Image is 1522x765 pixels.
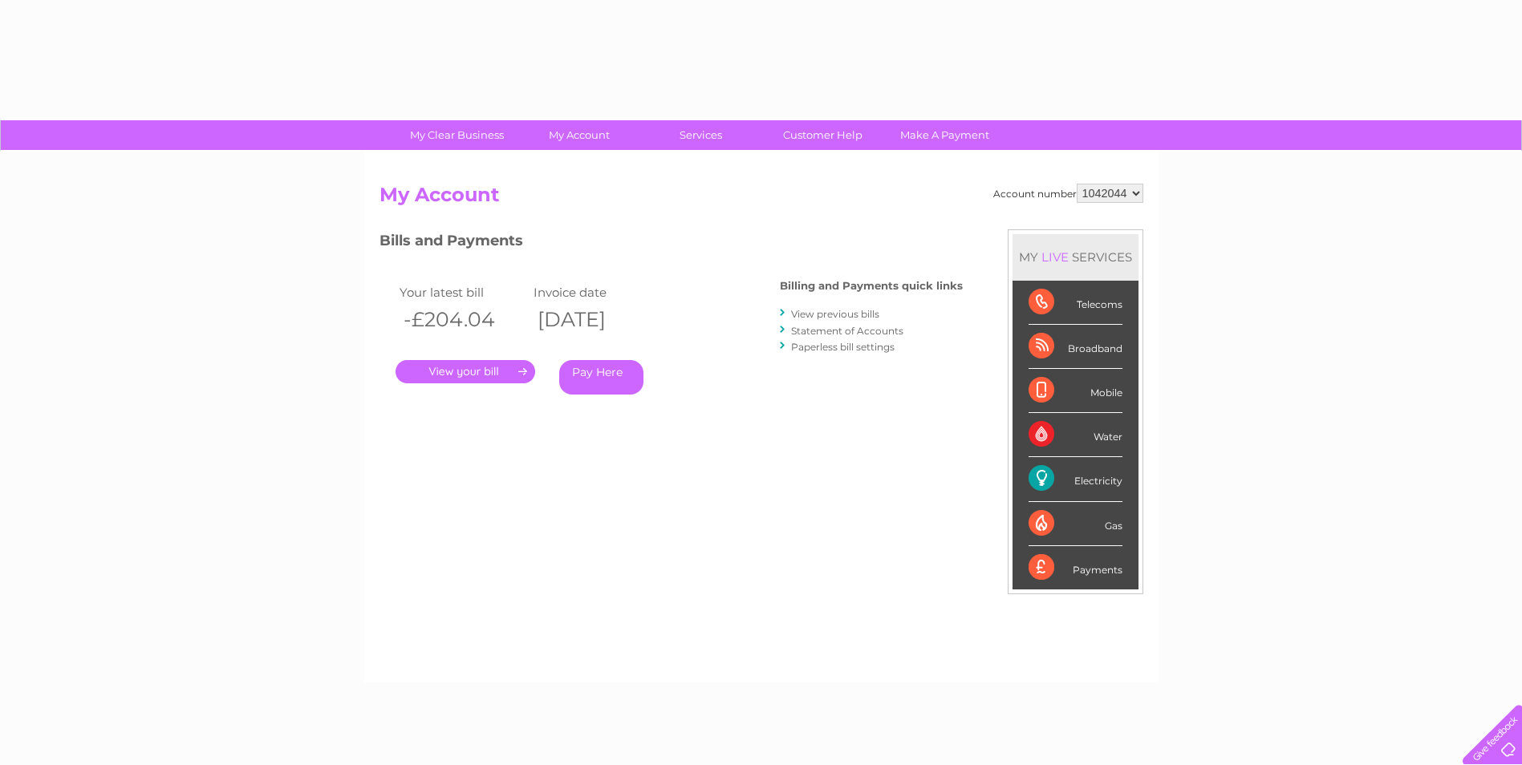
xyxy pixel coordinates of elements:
[1029,546,1122,589] div: Payments
[1029,325,1122,369] div: Broadband
[379,184,1143,214] h2: My Account
[530,303,664,336] th: [DATE]
[391,120,523,150] a: My Clear Business
[559,360,643,395] a: Pay Here
[396,281,530,303] td: Your latest bill
[757,120,889,150] a: Customer Help
[1013,234,1138,280] div: MY SERVICES
[396,303,530,336] th: -£204.04
[791,325,903,337] a: Statement of Accounts
[530,281,664,303] td: Invoice date
[780,280,963,292] h4: Billing and Payments quick links
[635,120,767,150] a: Services
[1029,457,1122,501] div: Electricity
[379,229,963,257] h3: Bills and Payments
[1029,413,1122,457] div: Water
[993,184,1143,203] div: Account number
[396,360,535,383] a: .
[513,120,645,150] a: My Account
[879,120,1011,150] a: Make A Payment
[791,308,879,320] a: View previous bills
[1029,369,1122,413] div: Mobile
[1038,249,1072,265] div: LIVE
[1029,281,1122,325] div: Telecoms
[1029,502,1122,546] div: Gas
[791,341,895,353] a: Paperless bill settings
